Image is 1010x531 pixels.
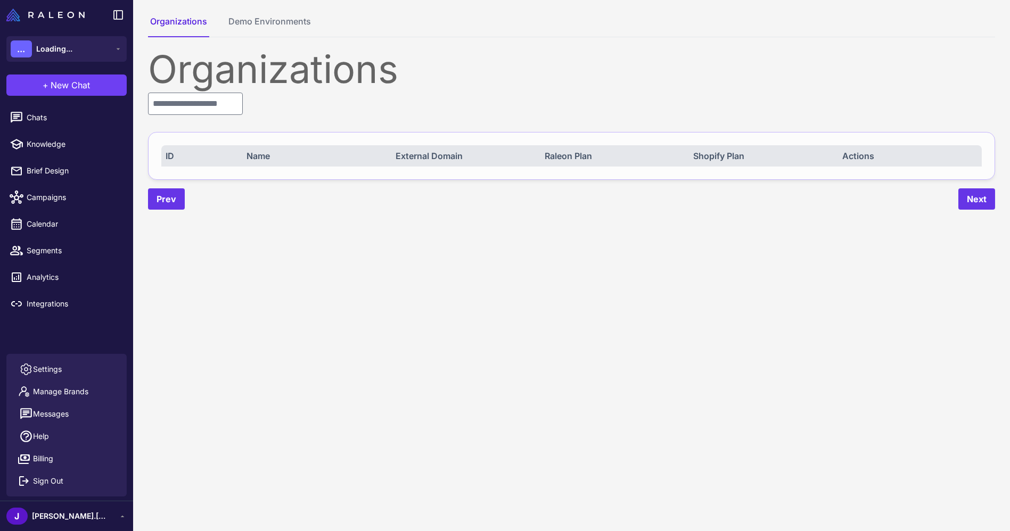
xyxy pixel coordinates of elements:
[27,271,120,283] span: Analytics
[166,150,233,162] div: ID
[958,188,995,210] button: Next
[33,430,49,442] span: Help
[33,363,62,375] span: Settings
[27,112,120,123] span: Chats
[36,43,72,55] span: Loading...
[4,106,129,129] a: Chats
[842,150,978,162] div: Actions
[4,266,129,288] a: Analytics
[43,79,49,92] span: +
[148,15,209,37] button: Organizations
[148,188,185,210] button: Prev
[545,150,680,162] div: Raleon Plan
[6,9,89,21] a: Raleon Logo
[4,160,129,182] a: Brief Design
[32,510,106,522] span: [PERSON_NAME].[PERSON_NAME]
[33,408,69,420] span: Messages
[33,475,63,487] span: Sign Out
[4,133,129,155] a: Knowledge
[4,186,129,209] a: Campaigns
[27,138,120,150] span: Knowledge
[226,15,313,37] button: Demo Environments
[33,386,88,397] span: Manage Brands
[396,150,531,162] div: External Domain
[247,150,382,162] div: Name
[148,50,995,88] div: Organizations
[693,150,828,162] div: Shopify Plan
[6,508,28,525] div: J
[27,218,120,230] span: Calendar
[4,213,129,235] a: Calendar
[11,403,122,425] button: Messages
[6,9,85,21] img: Raleon Logo
[4,293,129,315] a: Integrations
[33,453,53,464] span: Billing
[6,74,127,96] button: +New Chat
[11,40,32,57] div: ...
[27,165,120,177] span: Brief Design
[11,470,122,492] button: Sign Out
[4,239,129,262] a: Segments
[27,192,120,203] span: Campaigns
[51,79,91,92] span: New Chat
[11,425,122,447] a: Help
[27,298,120,310] span: Integrations
[6,36,127,62] button: ...Loading...
[27,245,120,256] span: Segments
